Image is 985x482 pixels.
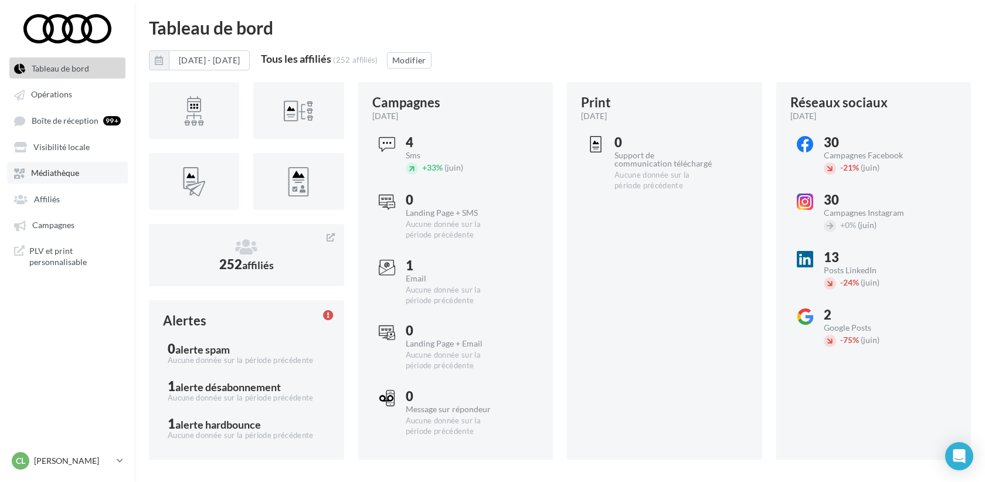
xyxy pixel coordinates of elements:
span: - [840,162,843,172]
div: alerte hardbounce [175,419,261,430]
span: (juin) [861,335,879,345]
div: 30 [824,136,922,149]
div: Print [581,96,611,109]
div: 1 [168,380,325,393]
a: Tableau de bord [7,57,128,79]
div: Aucune donnée sur la période précédente [406,416,504,437]
div: (252 affiliés) [333,55,378,65]
div: Alertes [163,314,206,327]
button: [DATE] - [DATE] [149,50,250,70]
a: Médiathèque [7,162,128,183]
div: Aucune donnée sur la période précédente [406,285,504,306]
div: Message sur répondeur [406,405,504,413]
span: Campagnes [32,220,74,230]
div: Aucune donnée sur la période précédente [168,430,325,441]
div: Open Intercom Messenger [945,442,973,470]
a: Boîte de réception 99+ [7,110,128,131]
span: Boîte de réception [32,116,98,125]
button: Modifier [387,52,432,69]
span: - [840,335,843,345]
div: Landing Page + SMS [406,209,504,217]
span: [DATE] [372,110,398,122]
div: Tous les affiliés [261,53,331,64]
div: 0 [614,136,712,149]
a: Campagnes [7,214,128,235]
div: Sms [406,151,504,159]
div: 13 [824,251,922,264]
div: Aucune donnée sur la période précédente [614,170,712,191]
div: Google Posts [824,324,922,332]
span: [DATE] [581,110,607,122]
span: 75% [840,335,859,345]
span: 33% [422,162,443,172]
span: PLV et print personnalisable [29,245,121,268]
div: Email [406,274,504,283]
div: 0 [168,342,325,355]
div: Campagnes Instagram [824,209,922,217]
span: (juin) [858,220,877,230]
span: (juin) [861,277,879,287]
a: Opérations [7,83,128,104]
span: 0% [840,220,856,230]
div: 2 [824,308,922,321]
p: [PERSON_NAME] [34,455,112,467]
span: - [840,277,843,287]
div: Aucune donnée sur la période précédente [406,350,504,371]
button: [DATE] - [DATE] [169,50,250,70]
a: PLV et print personnalisable [7,240,128,273]
span: 252 [219,256,274,272]
div: alerte désabonnement [175,382,281,392]
a: Visibilité locale [7,136,128,157]
div: 0 [406,324,504,337]
span: (juin) [444,162,463,172]
div: 1 [406,259,504,272]
span: 21% [840,162,859,172]
div: Campagnes Facebook [824,151,922,159]
div: Campagnes [372,96,440,109]
div: Landing Page + Email [406,340,504,348]
div: Aucune donnée sur la période précédente [168,393,325,403]
span: Cl [16,455,25,467]
a: Cl [PERSON_NAME] [9,450,125,472]
div: Réseaux sociaux [790,96,888,109]
span: + [422,162,427,172]
div: 0 [406,390,504,403]
span: Visibilité locale [33,142,90,152]
span: Tableau de bord [32,63,89,73]
div: Aucune donnée sur la période précédente [168,355,325,366]
span: Opérations [31,90,72,100]
div: 4 [406,136,504,149]
div: Tableau de bord [149,19,971,36]
div: 30 [824,194,922,206]
span: + [840,220,845,230]
div: Posts LinkedIn [824,266,922,274]
span: Médiathèque [31,168,79,178]
a: Affiliés [7,188,128,209]
div: 1 [168,417,325,430]
span: affiliés [242,259,274,271]
div: alerte spam [175,344,230,355]
div: Aucune donnée sur la période précédente [406,219,504,240]
div: Support de communication téléchargé [614,151,712,168]
span: [DATE] [790,110,816,122]
span: (juin) [861,162,879,172]
div: 0 [406,194,504,206]
div: 99+ [103,116,121,125]
span: Affiliés [34,194,60,204]
span: 24% [840,277,859,287]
